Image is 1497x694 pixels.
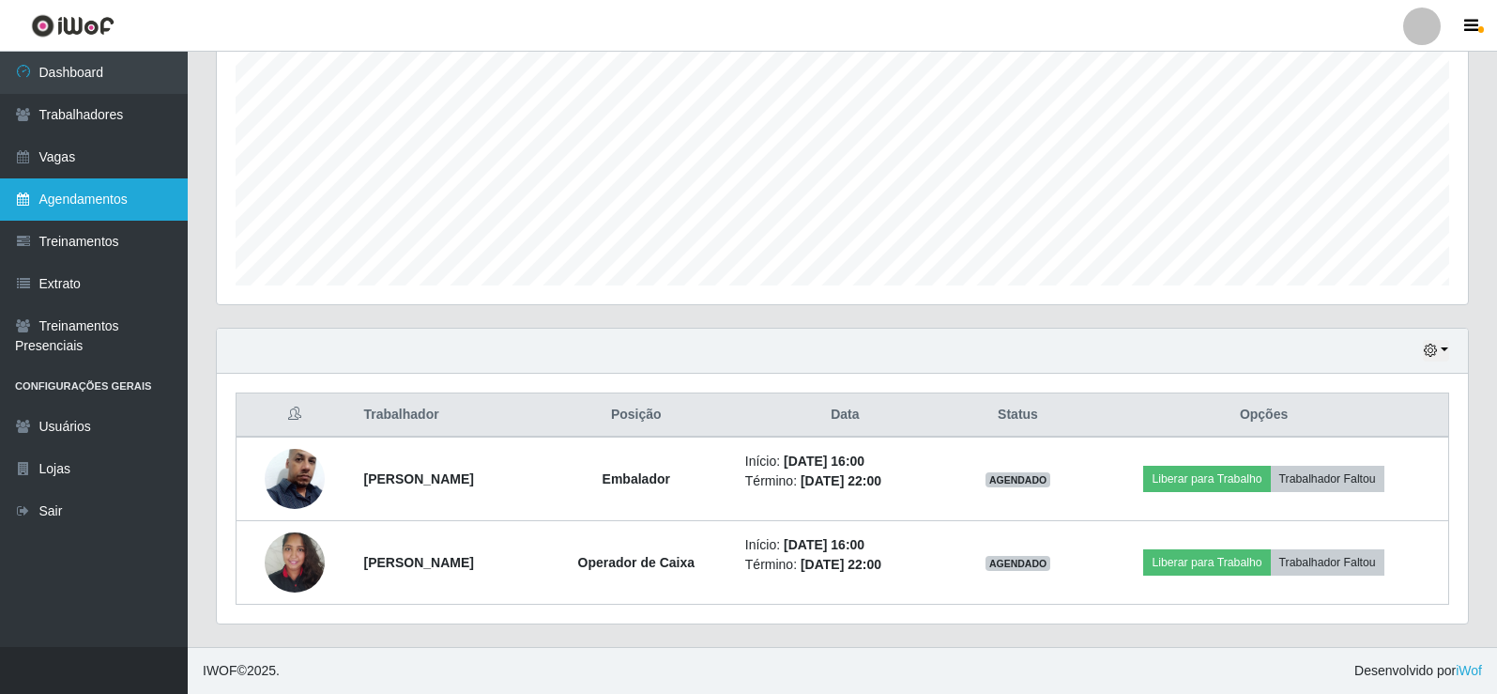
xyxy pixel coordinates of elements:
time: [DATE] 22:00 [801,557,881,572]
span: AGENDADO [985,472,1051,487]
img: 1740359747198.jpeg [265,425,325,532]
li: Término: [745,555,945,575]
strong: Embalador [603,471,670,486]
time: [DATE] 16:00 [784,454,864,469]
span: Desenvolvido por [1354,661,1482,681]
span: AGENDADO [985,556,1051,571]
span: IWOF [203,663,237,678]
time: [DATE] 16:00 [784,537,864,552]
li: Término: [745,471,945,491]
th: Opções [1079,393,1448,438]
strong: [PERSON_NAME] [364,555,474,570]
button: Liberar para Trabalho [1143,466,1270,492]
li: Início: [745,452,945,471]
th: Posição [539,393,734,438]
img: 1696215613771.jpeg [265,522,325,602]
span: © 2025 . [203,661,280,681]
th: Data [734,393,956,438]
th: Status [956,393,1079,438]
time: [DATE] 22:00 [801,473,881,488]
li: Início: [745,535,945,555]
strong: [PERSON_NAME] [364,471,474,486]
th: Trabalhador [353,393,539,438]
a: iWof [1456,663,1482,678]
button: Liberar para Trabalho [1143,549,1270,576]
button: Trabalhador Faltou [1271,466,1384,492]
img: CoreUI Logo [31,14,115,38]
button: Trabalhador Faltou [1271,549,1384,576]
strong: Operador de Caixa [578,555,695,570]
